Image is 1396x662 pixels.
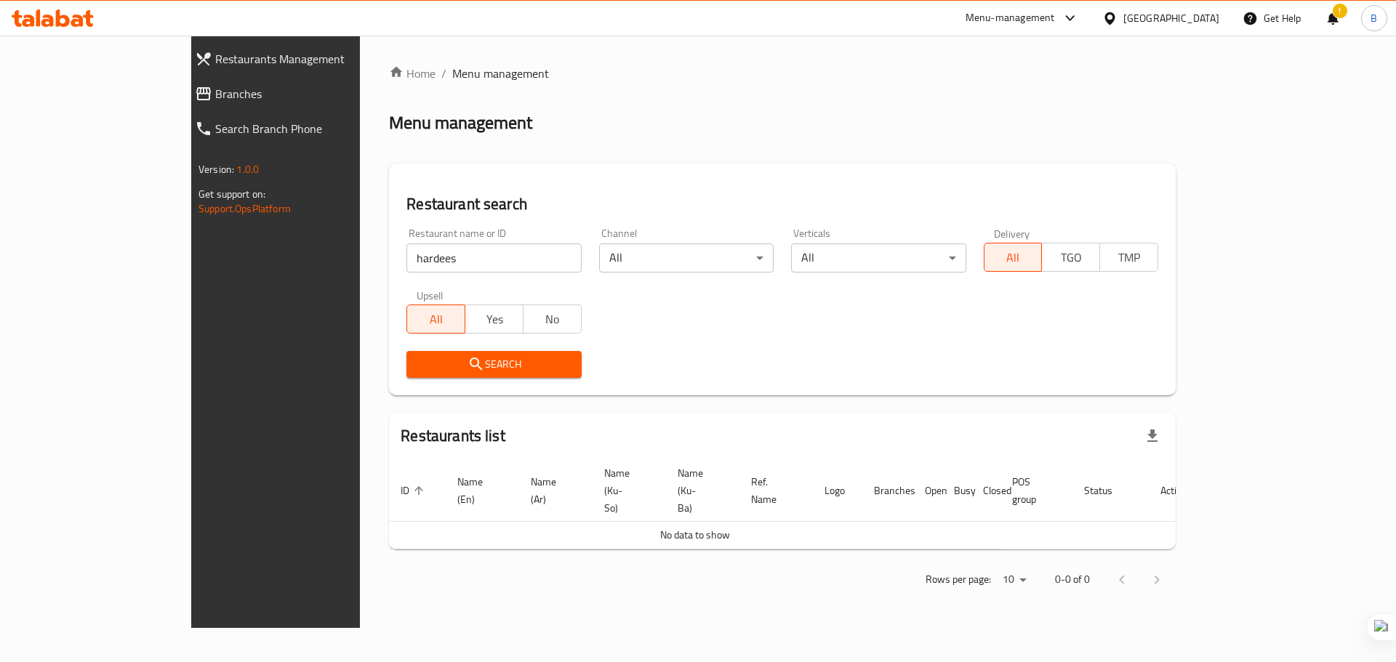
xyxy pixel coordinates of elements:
p: Rows per page: [926,570,991,589]
span: B [1371,10,1377,26]
span: ID [401,482,428,499]
span: Name (Ku-So) [604,464,649,517]
a: Restaurants Management [183,41,425,76]
div: Menu-management [966,9,1055,27]
span: No data to show [660,525,730,544]
span: All [990,247,1037,268]
nav: breadcrumb [389,65,1176,82]
span: Version: [198,160,234,179]
button: Search [406,351,581,378]
button: TGO [1041,243,1100,272]
button: TMP [1099,243,1158,272]
span: 1.0.0 [236,160,259,179]
span: POS group [1012,473,1055,508]
div: Rows per page: [997,569,1032,591]
span: Menu management [452,65,549,82]
button: All [984,243,1043,272]
th: Action [1149,460,1199,522]
button: No [523,304,582,334]
span: No [529,309,576,330]
span: Yes [471,309,518,330]
span: Branches [215,85,413,102]
div: All [791,243,966,273]
a: Search Branch Phone [183,111,425,146]
th: Closed [971,460,1000,522]
div: All [599,243,774,273]
li: / [441,65,446,82]
span: Get support on: [198,185,265,203]
span: TMP [1106,247,1152,268]
table: enhanced table [389,460,1199,549]
a: Branches [183,76,425,111]
h2: Restaurant search [406,193,1158,215]
span: Name (Ar) [531,473,575,508]
p: 0-0 of 0 [1055,570,1090,589]
span: All [413,309,460,330]
h2: Menu management [389,111,532,134]
label: Upsell [417,290,444,300]
th: Branches [862,460,913,522]
th: Logo [813,460,862,522]
span: Name (En) [457,473,502,508]
div: [GEOGRAPHIC_DATA] [1123,10,1219,26]
span: Restaurants Management [215,50,413,68]
span: Search [418,355,569,374]
span: TGO [1048,247,1094,268]
span: Name (Ku-Ba) [678,464,722,517]
button: Yes [465,304,523,334]
span: Search Branch Phone [215,120,413,137]
h2: Restaurants list [401,425,505,447]
a: Support.OpsPlatform [198,199,291,218]
span: Status [1084,482,1131,499]
th: Busy [942,460,971,522]
span: Ref. Name [751,473,795,508]
input: Search for restaurant name or ID.. [406,243,581,273]
div: Export file [1135,419,1170,453]
button: All [406,304,465,334]
th: Open [913,460,942,522]
label: Delivery [994,228,1030,238]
